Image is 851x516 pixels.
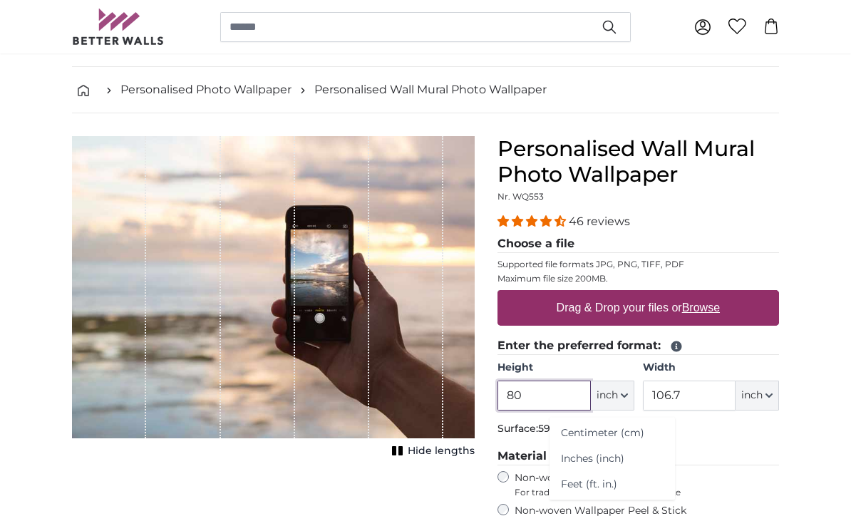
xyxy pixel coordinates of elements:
legend: Choose a file [497,235,779,253]
button: Hide lengths [388,441,475,461]
label: Non-woven Wallpaper Classic [515,471,779,498]
a: Personalised Photo Wallpaper [120,81,292,98]
p: Surface: [497,422,779,436]
legend: Material [497,448,779,465]
button: inch [736,381,779,411]
span: inch [597,388,618,403]
a: Feet (ft. in.) [550,471,675,497]
a: Inches (inch) [550,445,675,471]
span: inch [741,388,763,403]
span: 46 reviews [569,215,630,228]
label: Drag & Drop your files or [551,294,726,322]
p: Maximum file size 200MB. [497,273,779,284]
a: Centimeter (cm) [550,420,675,446]
div: 1 of 1 [72,136,475,461]
label: Width [643,361,779,375]
span: 59.3sq ft [538,422,581,435]
legend: Enter the preferred format: [497,337,779,355]
span: Hide lengths [408,444,475,458]
u: Browse [682,301,720,314]
a: Personalised Wall Mural Photo Wallpaper [314,81,547,98]
span: For traditional wallpapering with paste [515,487,779,498]
span: Nr. WQ553 [497,191,544,202]
label: Height [497,361,634,375]
nav: breadcrumbs [72,67,779,113]
img: Betterwalls [72,9,165,45]
button: inch [591,381,634,411]
span: 4.37 stars [497,215,569,228]
p: Supported file formats JPG, PNG, TIFF, PDF [497,259,779,270]
h1: Personalised Wall Mural Photo Wallpaper [497,136,779,187]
